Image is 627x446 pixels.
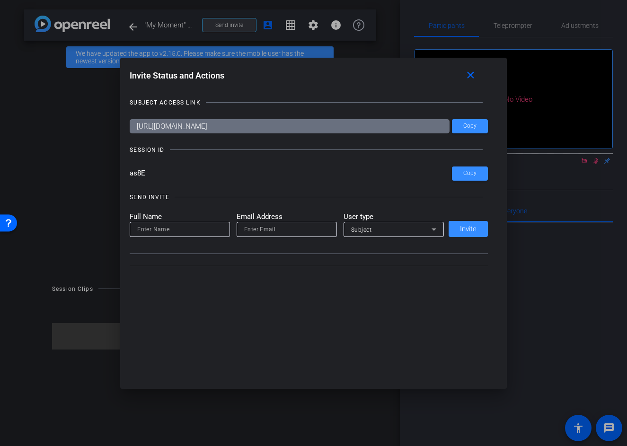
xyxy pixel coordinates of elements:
[344,211,444,222] mat-label: User type
[130,67,488,84] div: Invite Status and Actions
[137,224,222,235] input: Enter Name
[130,192,488,202] openreel-title-line: SEND INVITE
[351,227,372,233] span: Subject
[130,145,164,155] div: SESSION ID
[244,224,329,235] input: Enter Email
[463,170,477,177] span: Copy
[130,98,200,107] div: SUBJECT ACCESS LINK
[237,211,337,222] mat-label: Email Address
[465,70,477,81] mat-icon: close
[130,211,230,222] mat-label: Full Name
[130,98,488,107] openreel-title-line: SUBJECT ACCESS LINK
[452,166,488,181] button: Copy
[452,119,488,133] button: Copy
[130,145,488,155] openreel-title-line: SESSION ID
[130,192,169,202] div: SEND INVITE
[463,122,477,130] span: Copy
